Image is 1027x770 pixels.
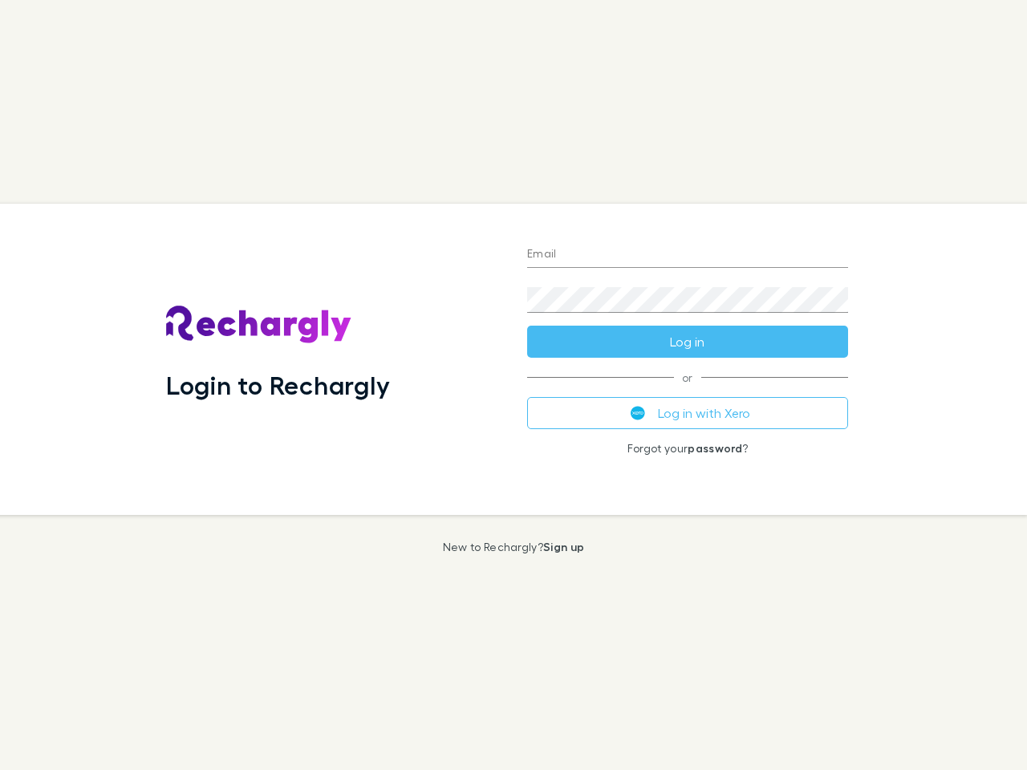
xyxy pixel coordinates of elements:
img: Rechargly's Logo [166,306,352,344]
p: New to Rechargly? [443,541,585,553]
img: Xero's logo [631,406,645,420]
span: or [527,377,848,378]
a: password [688,441,742,455]
a: Sign up [543,540,584,553]
h1: Login to Rechargly [166,370,390,400]
button: Log in with Xero [527,397,848,429]
button: Log in [527,326,848,358]
p: Forgot your ? [527,442,848,455]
